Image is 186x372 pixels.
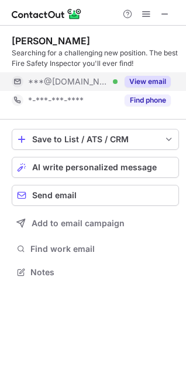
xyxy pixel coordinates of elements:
[12,264,179,280] button: Notes
[12,157,179,178] button: AI write personalized message
[12,35,90,47] div: [PERSON_NAME]
[125,94,171,106] button: Reveal Button
[12,241,179,257] button: Find work email
[12,213,179,234] button: Add to email campaign
[28,76,109,87] span: ***@[DOMAIN_NAME]
[32,191,77,200] span: Send email
[30,244,174,254] span: Find work email
[12,48,179,69] div: Searching for a challenging new position. The best Fire Safety Inspector you'll ever find!
[12,7,82,21] img: ContactOut v5.3.10
[12,185,179,206] button: Send email
[32,219,125,228] span: Add to email campaign
[12,129,179,150] button: save-profile-one-click
[32,163,157,172] span: AI write personalized message
[30,267,174,278] span: Notes
[125,76,171,87] button: Reveal Button
[32,135,159,144] div: Save to List / ATS / CRM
